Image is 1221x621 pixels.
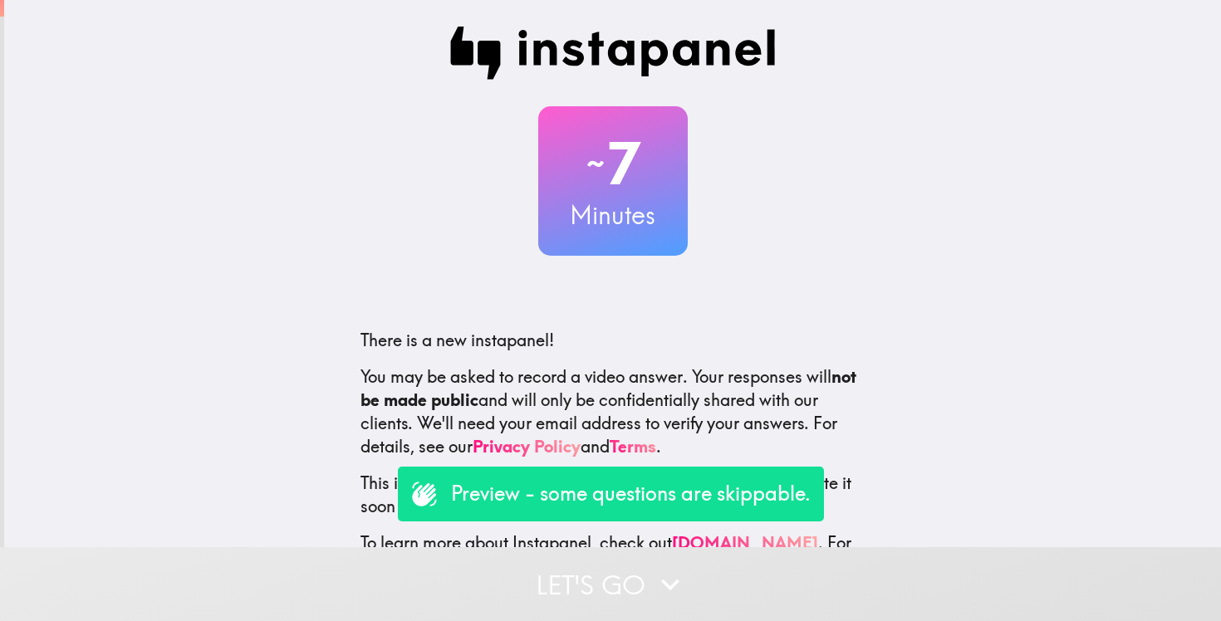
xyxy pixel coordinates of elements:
a: Privacy Policy [473,436,581,457]
h2: 7 [538,130,688,198]
img: Instapanel [450,27,776,80]
span: There is a new instapanel! [360,330,554,350]
p: This invite is exclusively for you, please do not share it. Complete it soon because spots are li... [360,472,865,518]
a: Terms [610,436,656,457]
span: ~ [584,139,607,188]
p: You may be asked to record a video answer. Your responses will and will only be confidentially sh... [360,365,865,458]
a: [DOMAIN_NAME] [672,532,818,553]
p: To learn more about Instapanel, check out . For questions or help, email us at . [360,531,865,601]
b: not be made public [360,366,856,410]
p: Preview - some questions are skippable. [451,480,811,508]
h3: Minutes [538,198,688,232]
